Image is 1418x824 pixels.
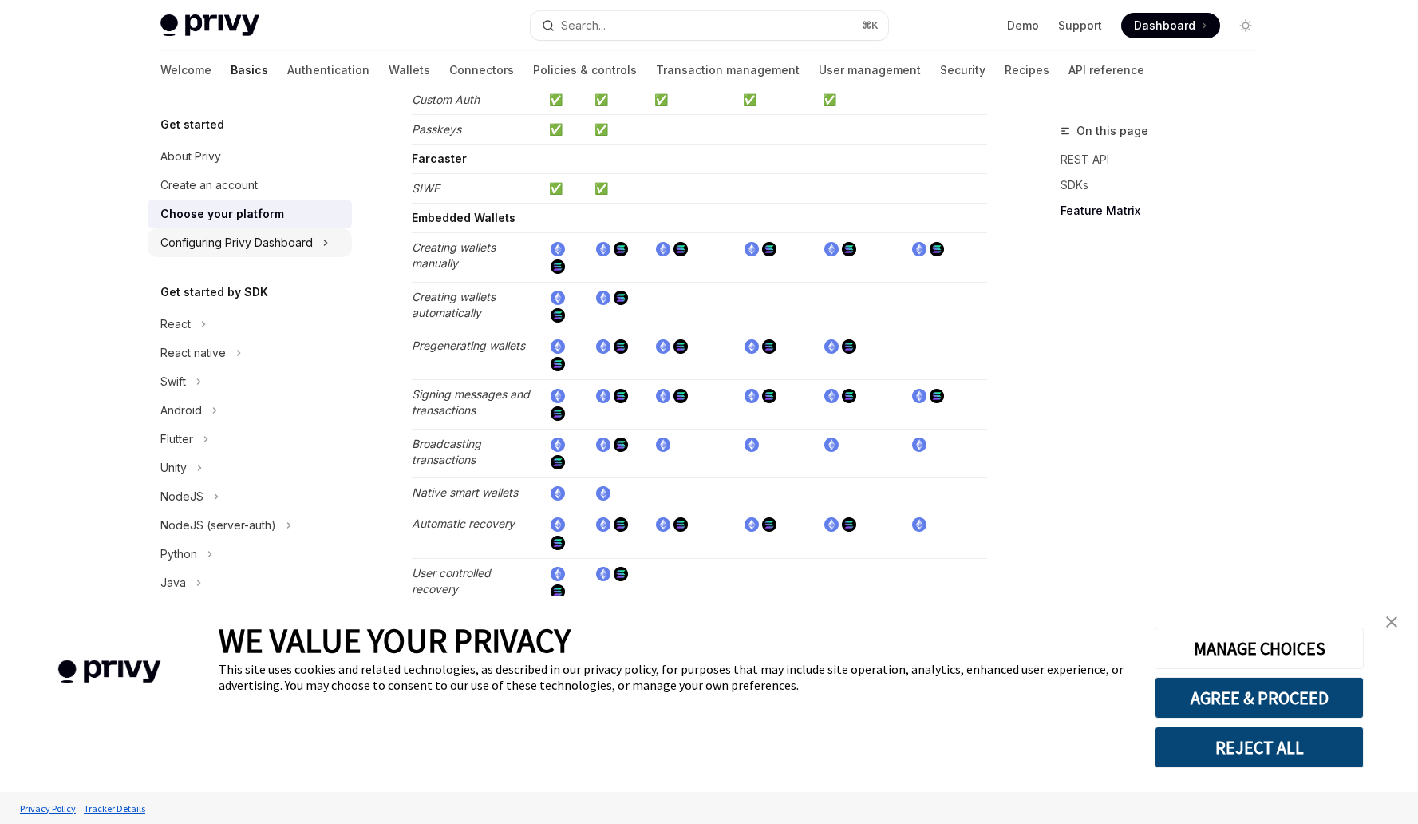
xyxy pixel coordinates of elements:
img: solana.png [551,536,565,550]
a: About Privy [148,142,352,171]
button: MANAGE CHOICES [1155,628,1364,669]
img: ethereum.png [596,517,610,532]
a: Transaction management [656,51,800,89]
span: Dashboard [1134,18,1195,34]
a: Choose your platform [148,200,352,228]
img: ethereum.png [551,242,565,256]
div: Configuring Privy Dashboard [160,233,313,252]
a: Wallets [389,51,430,89]
em: Pregenerating wallets [412,339,525,352]
img: solana.png [551,259,565,274]
img: ethereum.png [656,517,670,532]
a: Tracker Details [80,794,149,822]
td: ✅ [543,115,589,145]
img: solana.png [842,242,856,256]
img: solana.png [614,339,628,354]
img: ethereum.png [551,486,565,501]
h5: Get started [160,115,224,134]
div: NodeJS (server-auth) [160,516,276,535]
div: Swift [160,372,186,391]
em: Creating wallets automatically [412,290,496,319]
img: company logo [24,637,195,707]
strong: Farcaster [412,152,467,165]
td: ✅ [543,85,589,115]
span: WE VALUE YOUR PRIVACY [219,620,571,661]
img: solana.png [842,517,856,532]
img: ethereum.png [596,486,610,501]
img: solana.png [842,389,856,403]
a: SDKs [1061,172,1271,198]
button: AGREE & PROCEED [1155,677,1364,719]
img: solana.png [762,242,776,256]
a: close banner [1376,606,1408,638]
img: ethereum.png [551,389,565,403]
td: ✅ [588,115,647,145]
img: ethereum.png [551,339,565,354]
div: Choose your platform [160,204,284,224]
em: Creating wallets manually [412,240,496,270]
a: Feature Matrix [1061,198,1271,224]
div: NodeJS [160,487,203,506]
div: This site uses cookies and related technologies, as described in our privacy policy, for purposes... [219,661,1131,693]
em: Broadcasting transactions [412,437,481,466]
button: REJECT ALL [1155,727,1364,768]
td: ✅ [588,174,647,204]
img: ethereum.png [912,517,926,532]
img: ethereum.png [551,567,565,581]
em: Signing messages and transactions [412,387,530,417]
em: Passkeys [412,122,461,136]
img: ethereum.png [551,438,565,452]
img: solana.png [551,308,565,323]
em: User controlled recovery [412,566,491,596]
img: ethereum.png [912,438,926,452]
img: solana.png [673,339,688,354]
img: ethereum.png [656,242,670,256]
img: solana.png [673,517,688,532]
img: ethereum.png [824,242,839,256]
a: Basics [231,51,268,89]
a: Privacy Policy [16,794,80,822]
div: Unity [160,458,187,477]
img: solana.png [614,389,628,403]
a: Recipes [1005,51,1049,89]
div: React native [160,343,226,362]
img: solana.png [762,339,776,354]
img: close banner [1386,616,1397,628]
img: solana.png [673,242,688,256]
div: Android [160,401,202,420]
em: Automatic recovery [412,517,515,530]
em: Native smart wallets [412,485,518,499]
img: ethereum.png [824,438,839,452]
img: ethereum.png [745,438,759,452]
div: About Privy [160,147,221,166]
img: solana.png [551,357,565,371]
img: light logo [160,14,259,37]
a: Policies & controls [533,51,637,89]
td: ✅ [588,85,647,115]
em: SIWF [412,181,440,195]
img: ethereum.png [824,389,839,403]
div: Python [160,545,197,564]
img: solana.png [930,242,944,256]
a: Connectors [449,51,514,89]
img: ethereum.png [596,567,610,581]
img: ethereum.png [596,242,610,256]
img: solana.png [673,389,688,403]
img: ethereum.png [596,291,610,305]
a: User management [819,51,921,89]
img: ethereum.png [745,517,759,532]
a: REST API [1061,147,1271,172]
td: ✅ [816,85,905,115]
div: Create an account [160,176,258,195]
span: ⌘ K [862,19,879,32]
strong: Embedded Wallets [412,211,515,224]
img: solana.png [762,389,776,403]
img: ethereum.png [824,517,839,532]
img: ethereum.png [656,438,670,452]
h5: Get started by SDK [160,283,268,302]
div: Flutter [160,430,193,449]
td: ✅ [648,85,737,115]
img: solana.png [614,242,628,256]
a: Dashboard [1121,13,1220,38]
img: solana.png [614,517,628,532]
